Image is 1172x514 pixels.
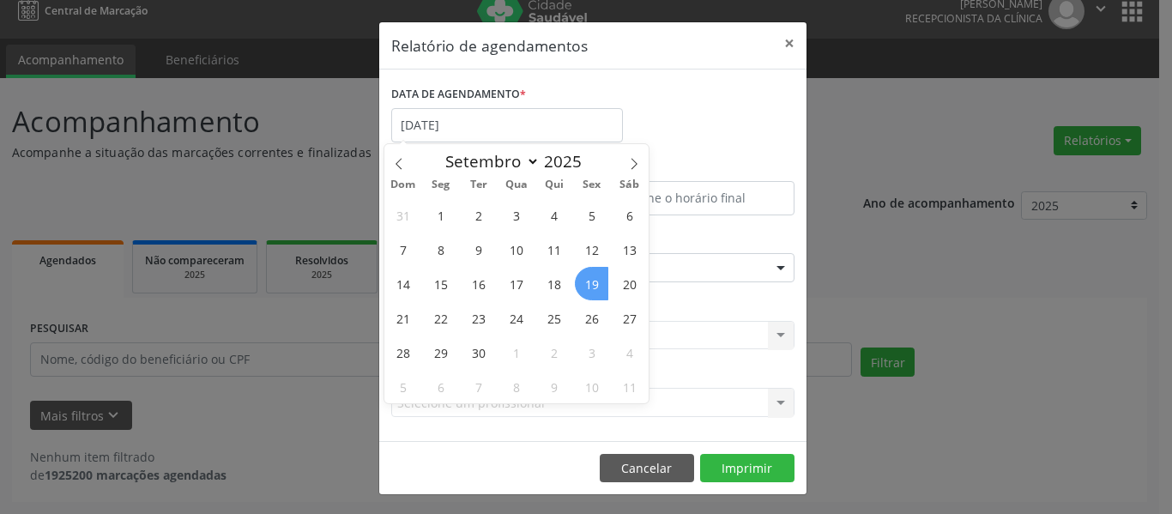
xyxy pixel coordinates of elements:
[575,233,608,266] span: Setembro 12, 2025
[535,179,573,190] span: Qui
[772,22,807,64] button: Close
[499,198,533,232] span: Setembro 3, 2025
[462,336,495,369] span: Setembro 30, 2025
[424,233,457,266] span: Setembro 8, 2025
[537,198,571,232] span: Setembro 4, 2025
[537,267,571,300] span: Setembro 18, 2025
[575,336,608,369] span: Outubro 3, 2025
[437,149,540,173] select: Month
[575,370,608,403] span: Outubro 10, 2025
[575,267,608,300] span: Setembro 19, 2025
[613,267,646,300] span: Setembro 20, 2025
[386,233,420,266] span: Setembro 7, 2025
[499,336,533,369] span: Outubro 1, 2025
[537,370,571,403] span: Outubro 9, 2025
[498,179,535,190] span: Qua
[611,179,649,190] span: Sáb
[462,370,495,403] span: Outubro 7, 2025
[700,454,794,483] button: Imprimir
[386,267,420,300] span: Setembro 14, 2025
[537,233,571,266] span: Setembro 11, 2025
[424,336,457,369] span: Setembro 29, 2025
[499,370,533,403] span: Outubro 8, 2025
[597,154,794,181] label: ATÉ
[386,370,420,403] span: Outubro 5, 2025
[537,301,571,335] span: Setembro 25, 2025
[386,336,420,369] span: Setembro 28, 2025
[613,370,646,403] span: Outubro 11, 2025
[499,233,533,266] span: Setembro 10, 2025
[391,34,588,57] h5: Relatório de agendamentos
[424,370,457,403] span: Outubro 6, 2025
[386,198,420,232] span: Agosto 31, 2025
[391,108,623,142] input: Selecione uma data ou intervalo
[600,454,694,483] button: Cancelar
[499,301,533,335] span: Setembro 24, 2025
[391,82,526,108] label: DATA DE AGENDAMENTO
[462,233,495,266] span: Setembro 9, 2025
[424,267,457,300] span: Setembro 15, 2025
[537,336,571,369] span: Outubro 2, 2025
[597,181,794,215] input: Selecione o horário final
[573,179,611,190] span: Sex
[424,301,457,335] span: Setembro 22, 2025
[613,233,646,266] span: Setembro 13, 2025
[460,179,498,190] span: Ter
[462,267,495,300] span: Setembro 16, 2025
[384,179,422,190] span: Dom
[575,198,608,232] span: Setembro 5, 2025
[613,336,646,369] span: Outubro 4, 2025
[613,301,646,335] span: Setembro 27, 2025
[613,198,646,232] span: Setembro 6, 2025
[575,301,608,335] span: Setembro 26, 2025
[540,150,596,172] input: Year
[422,179,460,190] span: Seg
[386,301,420,335] span: Setembro 21, 2025
[462,301,495,335] span: Setembro 23, 2025
[462,198,495,232] span: Setembro 2, 2025
[424,198,457,232] span: Setembro 1, 2025
[499,267,533,300] span: Setembro 17, 2025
